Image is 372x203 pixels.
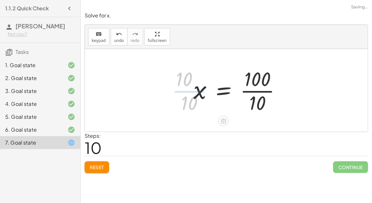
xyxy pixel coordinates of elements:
p: Solve for x. [85,12,368,19]
div: Apply the same math to both sides of the equation [218,116,229,126]
button: undoundo [111,28,128,46]
div: Not you? [8,31,75,37]
span: keypad [92,38,106,43]
h4: 1.1.2 Quick Check [5,5,49,12]
i: Task finished and correct. [67,87,75,95]
div: 3. Goal state [5,87,57,95]
button: fullscreen [144,28,170,46]
span: [PERSON_NAME] [15,22,65,30]
i: redo [132,30,138,38]
span: fullscreen [148,38,167,43]
span: Saving… [351,4,368,10]
span: Tasks [15,48,29,55]
span: redo [131,38,139,43]
i: Task finished and correct. [67,126,75,134]
div: 4. Goal state [5,100,57,108]
span: undo [114,38,124,43]
i: Task finished and correct. [67,74,75,82]
div: 1. Goal state [5,61,57,69]
button: keyboardkeypad [88,28,109,46]
i: keyboard [96,30,102,38]
div: 2. Goal state [5,74,57,82]
i: Task started. [67,139,75,147]
label: Steps: [85,132,101,139]
button: redoredo [127,28,143,46]
span: 10 [85,138,102,157]
i: undo [116,30,122,38]
button: Reset [85,161,109,173]
div: 5. Goal state [5,113,57,121]
span: Reset [90,164,104,170]
i: Task finished and correct. [67,61,75,69]
i: Task finished and correct. [67,113,75,121]
div: 6. Goal state [5,126,57,134]
i: Task finished and correct. [67,100,75,108]
div: 7. Goal state [5,139,57,147]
